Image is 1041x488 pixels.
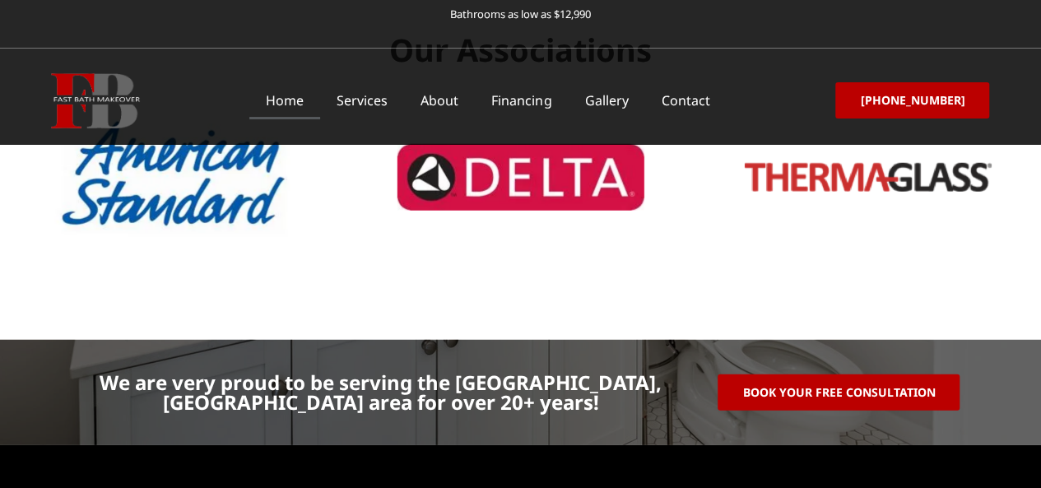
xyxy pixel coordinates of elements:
[718,374,960,411] a: book your free consultation
[397,144,644,211] img: delta
[742,387,935,398] span: book your free consultation
[356,144,686,211] div: 4 / 5
[404,81,475,119] a: About
[8,85,339,270] div: 3 / 5
[835,82,989,119] a: [PHONE_NUMBER]
[702,163,1033,192] div: 5 / 5
[60,373,702,412] p: We are very proud to be serving the [GEOGRAPHIC_DATA], [GEOGRAPHIC_DATA] area for over 20+ years!
[644,81,726,119] a: Contact
[8,85,1033,270] div: Image Carousel
[475,81,568,119] a: Financing
[249,81,320,119] a: Home
[860,95,964,106] span: [PHONE_NUMBER]
[744,163,991,192] img: thermaglass
[320,81,404,119] a: Services
[50,85,297,270] img: american_standard_logo-old
[51,73,140,128] img: Fast Bath Makeover icon
[568,81,644,119] a: Gallery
